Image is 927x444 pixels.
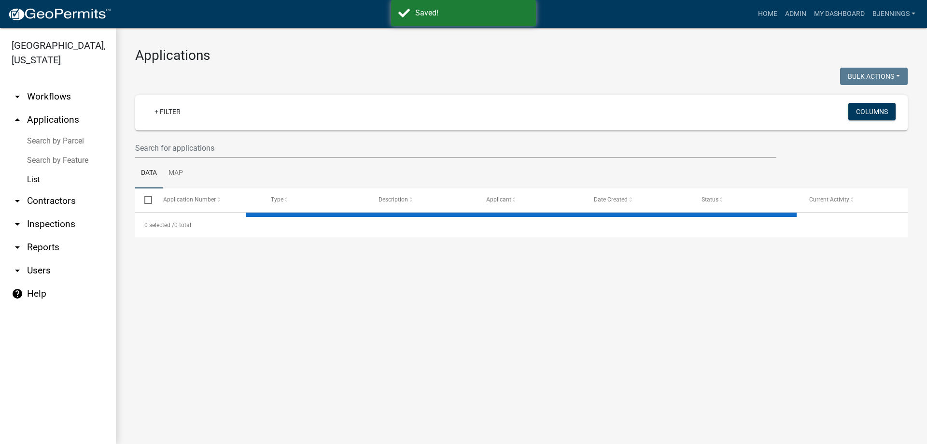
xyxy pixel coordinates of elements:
[135,138,776,158] input: Search for applications
[415,7,529,19] div: Saved!
[848,103,896,120] button: Columns
[379,196,408,203] span: Description
[135,213,908,237] div: 0 total
[12,91,23,102] i: arrow_drop_down
[692,188,800,212] datatable-header-cell: Status
[12,265,23,276] i: arrow_drop_down
[486,196,511,203] span: Applicant
[12,195,23,207] i: arrow_drop_down
[271,196,283,203] span: Type
[135,47,908,64] h3: Applications
[477,188,585,212] datatable-header-cell: Applicant
[810,5,869,23] a: My Dashboard
[12,218,23,230] i: arrow_drop_down
[163,158,189,189] a: Map
[147,103,188,120] a: + Filter
[809,196,849,203] span: Current Activity
[754,5,781,23] a: Home
[135,158,163,189] a: Data
[840,68,908,85] button: Bulk Actions
[12,242,23,253] i: arrow_drop_down
[12,114,23,126] i: arrow_drop_up
[144,222,174,229] span: 0 selected /
[702,196,718,203] span: Status
[594,196,628,203] span: Date Created
[869,5,919,23] a: bjennings
[369,188,477,212] datatable-header-cell: Description
[781,5,810,23] a: Admin
[135,188,154,212] datatable-header-cell: Select
[154,188,261,212] datatable-header-cell: Application Number
[12,288,23,300] i: help
[585,188,692,212] datatable-header-cell: Date Created
[800,188,908,212] datatable-header-cell: Current Activity
[163,196,216,203] span: Application Number
[261,188,369,212] datatable-header-cell: Type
